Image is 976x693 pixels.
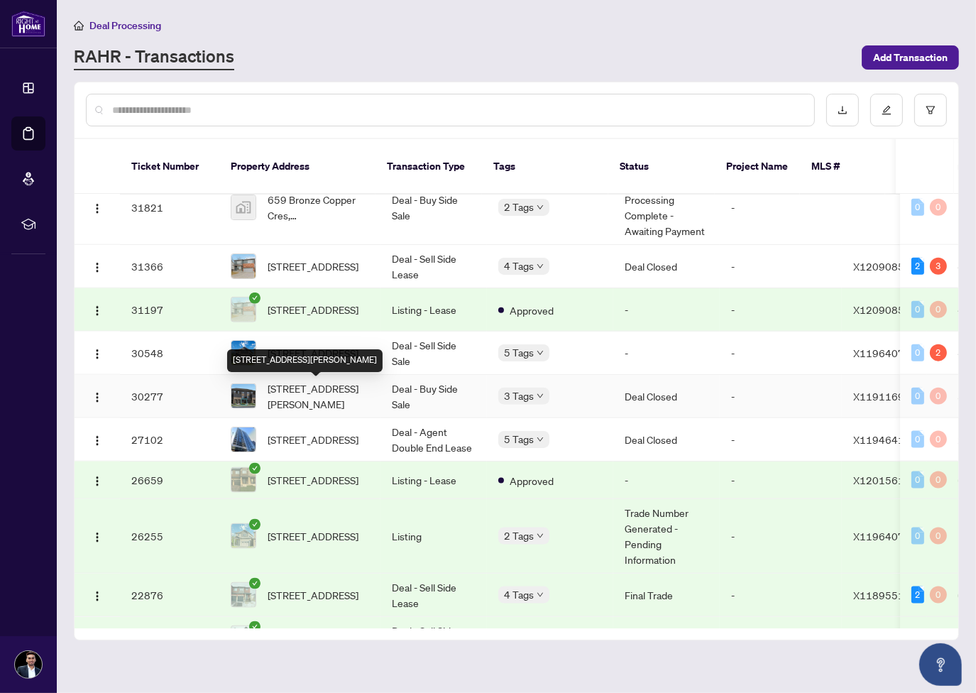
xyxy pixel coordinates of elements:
button: Add Transaction [862,45,959,70]
div: [STREET_ADDRESS][PERSON_NAME] [227,349,383,372]
td: 27102 [120,418,219,462]
td: Listing [380,499,487,574]
th: Transaction Type [375,139,482,195]
td: Deal - Sell Side Sale [380,332,487,375]
td: 30548 [120,332,219,375]
th: Ticket Number [120,139,219,195]
span: 4 Tags [504,258,534,274]
th: Tags [482,139,608,195]
span: Approved [510,473,554,489]
span: down [537,436,544,443]
span: check-circle [249,621,261,633]
td: - [720,499,842,574]
span: [STREET_ADDRESS] [268,258,358,274]
td: 30277 [120,375,219,418]
th: Status [608,139,715,195]
img: thumbnail-img [231,427,256,452]
div: 0 [911,344,924,361]
button: edit [870,94,903,126]
span: 2 Tags [504,199,534,215]
td: - [720,617,842,660]
span: down [537,349,544,356]
span: down [537,393,544,400]
div: 0 [930,431,947,448]
span: X12015613 [853,474,911,486]
td: 26659 [120,462,219,499]
img: Logo [92,591,103,602]
span: edit [882,105,892,115]
img: Logo [92,435,103,447]
td: 26255 [120,499,219,574]
div: 3 [930,258,947,275]
span: [STREET_ADDRESS] [268,472,358,488]
td: Trade Number Generated - Pending Information [613,499,720,574]
span: 5 Tags [504,344,534,361]
span: [STREET_ADDRESS][PERSON_NAME] [268,381,369,412]
button: Logo [86,428,109,451]
td: - [720,170,842,245]
img: thumbnail-img [231,524,256,548]
div: 2 [911,586,924,604]
div: 0 [911,301,924,318]
td: - [613,462,720,499]
td: Deal - Buy Side Sale [380,375,487,418]
span: check-circle [249,463,261,474]
span: home [74,21,84,31]
span: down [537,591,544,599]
button: Logo [86,196,109,219]
img: thumbnail-img [231,583,256,607]
td: - [613,288,720,332]
td: Deal Closed [613,245,720,288]
span: [STREET_ADDRESS] [268,345,358,361]
td: - [720,332,842,375]
img: Logo [92,203,103,214]
td: Deal - Agent Double End Lease [380,418,487,462]
button: Logo [86,525,109,547]
span: down [537,533,544,540]
span: X11895514 [853,589,911,601]
span: download [838,105,848,115]
td: 31366 [120,245,219,288]
div: 0 [930,199,947,216]
button: Logo [86,385,109,408]
div: 0 [930,471,947,489]
td: Listing - Lease [380,288,487,332]
span: 4 Tags [504,586,534,603]
span: filter [926,105,936,115]
img: Logo [92,349,103,360]
span: X11964073 [853,530,911,542]
span: Add Transaction [873,46,948,69]
span: check-circle [249,519,261,530]
td: 31197 [120,288,219,332]
img: thumbnail-img [231,626,256,650]
span: [STREET_ADDRESS] [268,528,358,544]
td: Deal - Sell Side Lease [380,617,487,660]
td: 22876 [120,574,219,617]
div: 0 [930,388,947,405]
td: - [720,418,842,462]
span: [STREET_ADDRESS] [268,432,358,447]
td: - [613,332,720,375]
button: download [826,94,859,126]
span: Approved [510,302,554,318]
button: filter [914,94,947,126]
td: - [720,462,842,499]
div: 0 [930,586,947,604]
img: thumbnail-img [231,341,256,365]
td: Transaction Processing Complete - Awaiting Payment [613,170,720,245]
div: 2 [911,258,924,275]
td: Deal - Sell Side Lease [380,574,487,617]
div: 0 [911,199,924,216]
img: thumbnail-img [231,254,256,278]
th: MLS # [800,139,885,195]
span: X11964073 [853,346,911,359]
th: Property Address [219,139,375,195]
span: 2 Tags [504,528,534,544]
td: 22550 [120,617,219,660]
span: [STREET_ADDRESS] [268,302,358,317]
span: [STREET_ADDRESS] [268,587,358,603]
span: X12090852 [853,303,911,316]
td: Listing - Lease [380,462,487,499]
img: Logo [92,305,103,317]
a: RAHR - Transactions [74,45,234,70]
